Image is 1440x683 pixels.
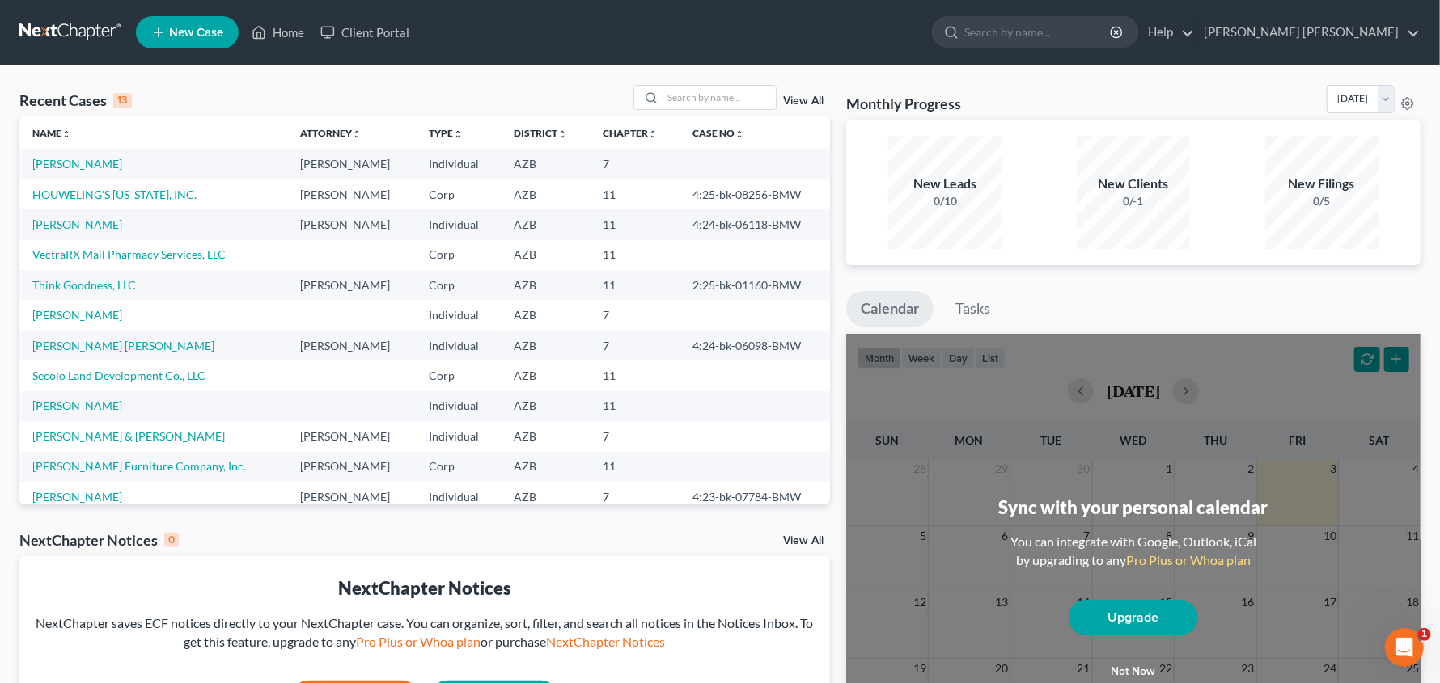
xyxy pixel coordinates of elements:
a: Pro Plus or Whoa plan [357,634,481,649]
a: Tasks [941,291,1005,327]
a: Attorneyunfold_more [300,127,362,139]
a: Districtunfold_more [514,127,567,139]
input: Search by name... [663,86,776,109]
a: Think Goodness, LLC [32,278,136,292]
td: Corp [416,240,501,270]
td: Corp [416,179,501,209]
i: unfold_more [648,129,658,139]
td: AZB [501,149,589,179]
td: AZB [501,331,589,360]
td: [PERSON_NAME] [287,149,417,179]
a: [PERSON_NAME] [32,398,122,412]
td: 7 [590,421,680,451]
a: Pro Plus or Whoa plan [1126,552,1251,567]
a: View All [783,95,824,107]
a: Upgrade [1069,600,1198,635]
a: Chapterunfold_more [603,127,658,139]
td: 4:23-bk-07784-BMW [680,482,830,512]
td: AZB [501,209,589,239]
div: 13 [113,93,132,108]
h3: Monthly Progress [846,94,961,113]
td: [PERSON_NAME] [287,331,417,360]
td: Individual [416,300,501,330]
div: You can integrate with Google, Outlook, iCal by upgrading to any [1004,533,1263,570]
td: AZB [501,482,589,512]
td: Individual [416,331,501,360]
a: [PERSON_NAME] [32,308,122,322]
td: 11 [590,209,680,239]
div: 0 [164,533,179,547]
a: NextChapter Notices [547,634,666,649]
a: [PERSON_NAME] [PERSON_NAME] [32,339,214,352]
td: AZB [501,300,589,330]
i: unfold_more [557,129,567,139]
td: Individual [416,391,501,421]
td: 4:24-bk-06118-BMW [680,209,830,239]
i: unfold_more [453,129,463,139]
a: [PERSON_NAME] [PERSON_NAME] [1196,18,1420,47]
a: [PERSON_NAME] & [PERSON_NAME] [32,429,225,443]
td: AZB [501,360,589,390]
td: AZB [501,270,589,300]
span: 1 [1418,628,1431,641]
td: Individual [416,209,501,239]
a: Calendar [846,291,934,327]
div: 0/-1 [1077,193,1190,209]
td: 11 [590,240,680,270]
i: unfold_more [352,129,362,139]
td: Individual [416,482,501,512]
td: [PERSON_NAME] [287,452,417,482]
div: New Clients [1077,175,1190,193]
div: 0/10 [888,193,1002,209]
td: 11 [590,179,680,209]
td: 11 [590,270,680,300]
a: View All [783,535,824,546]
td: AZB [501,452,589,482]
td: AZB [501,179,589,209]
iframe: Intercom live chat [1385,628,1424,667]
a: Help [1140,18,1194,47]
a: Typeunfold_more [429,127,463,139]
td: AZB [501,421,589,451]
a: HOUWELING'S [US_STATE], INC. [32,188,197,201]
i: unfold_more [61,129,71,139]
td: 7 [590,331,680,360]
a: Case Nounfold_more [693,127,745,139]
td: Corp [416,452,501,482]
td: 7 [590,300,680,330]
div: NextChapter Notices [19,530,179,550]
div: NextChapter Notices [32,575,817,601]
div: New Filings [1265,175,1379,193]
div: Sync with your personal calendar [999,495,1268,520]
a: Client Portal [312,18,417,47]
td: AZB [501,240,589,270]
td: 7 [590,149,680,179]
td: [PERSON_NAME] [287,421,417,451]
td: 7 [590,482,680,512]
a: Home [244,18,312,47]
td: Individual [416,421,501,451]
td: 4:24-bk-06098-BMW [680,331,830,360]
td: 4:25-bk-08256-BMW [680,179,830,209]
span: New Case [169,27,223,39]
i: unfold_more [735,129,745,139]
td: AZB [501,391,589,421]
td: 11 [590,452,680,482]
td: Individual [416,149,501,179]
div: Recent Cases [19,91,132,110]
td: 11 [590,360,680,390]
div: 0/5 [1265,193,1379,209]
a: [PERSON_NAME] Furniture Company, Inc. [32,459,246,473]
td: Corp [416,360,501,390]
input: Search by name... [964,17,1112,47]
a: [PERSON_NAME] [32,490,122,504]
a: Secolo Land Development Co., LLC [32,369,205,382]
a: [PERSON_NAME] [32,217,122,231]
a: VectraRX Mail Pharmacy Services, LLC [32,247,226,261]
td: [PERSON_NAME] [287,482,417,512]
td: [PERSON_NAME] [287,179,417,209]
a: Nameunfold_more [32,127,71,139]
td: [PERSON_NAME] [287,270,417,300]
div: NextChapter saves ECF notices directly to your NextChapter case. You can organize, sort, filter, ... [32,614,817,651]
td: [PERSON_NAME] [287,209,417,239]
